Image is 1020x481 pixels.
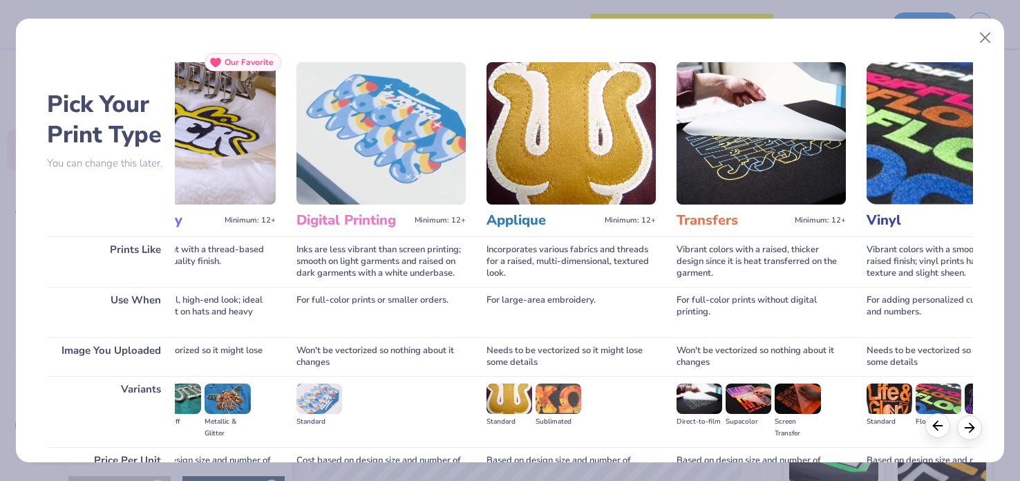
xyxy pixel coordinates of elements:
h2: Pick Your Print Type [47,89,175,150]
div: Image You Uploaded [47,337,175,376]
span: Minimum: 12+ [415,216,466,225]
p: You can change this later. [47,158,175,169]
img: 3D Puff [155,384,201,414]
img: Standard [867,384,912,414]
div: Standard [867,416,912,428]
div: Needs to be vectorized so it might lose some details [487,337,656,376]
div: Inks are less vibrant than screen printing; smooth on light garments and raised on dark garments ... [296,236,466,287]
img: Standard [487,384,532,414]
span: Minimum: 12+ [795,216,846,225]
img: Metallic & Glitter [205,384,250,414]
img: Applique [487,62,656,205]
img: Transfers [677,62,846,205]
div: Variants [47,376,175,447]
div: For full-color prints without digital printing. [677,287,846,337]
div: For large-area embroidery. [487,287,656,337]
div: 3D Puff [155,416,201,428]
div: Metallic & Glitter [205,416,250,440]
img: Screen Transfer [775,384,820,414]
button: Close [972,25,999,51]
img: Flock [916,384,961,414]
img: Embroidery [106,62,276,205]
span: Our Favorite [225,57,274,67]
h3: Digital Printing [296,211,409,229]
span: Minimum: 12+ [605,216,656,225]
img: Standard [296,384,342,414]
div: Screen Transfer [775,416,820,440]
h3: Transfers [677,211,789,229]
div: For a professional, high-end look; ideal for logos and text on hats and heavy garments. [106,287,276,337]
div: Colors are vibrant with a thread-based textured, high-quality finish. [106,236,276,287]
div: Incorporates various fabrics and threads for a raised, multi-dimensional, textured look. [487,236,656,287]
img: Sublimated [536,384,581,414]
div: Supacolor [726,416,771,428]
div: Direct-to-film [677,416,722,428]
img: Digital Printing [296,62,466,205]
div: Standard [296,416,342,428]
div: Won't be vectorized so nothing about it changes [296,337,466,376]
div: Sublimated [536,416,581,428]
h3: Vinyl [867,211,979,229]
div: Flock [916,416,961,428]
div: For full-color prints or smaller orders. [296,287,466,337]
div: Vibrant colors with a raised, thicker design since it is heat transferred on the garment. [677,236,846,287]
h3: Applique [487,211,599,229]
div: Won't be vectorized so nothing about it changes [677,337,846,376]
img: Direct-to-film [677,384,722,414]
img: Supacolor [726,384,771,414]
div: Use When [47,287,175,337]
div: Prints Like [47,236,175,287]
img: Glitter [965,384,1010,414]
div: Needs to be vectorized so it might lose some details [106,337,276,376]
span: Minimum: 12+ [225,216,276,225]
div: Standard [487,416,532,428]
